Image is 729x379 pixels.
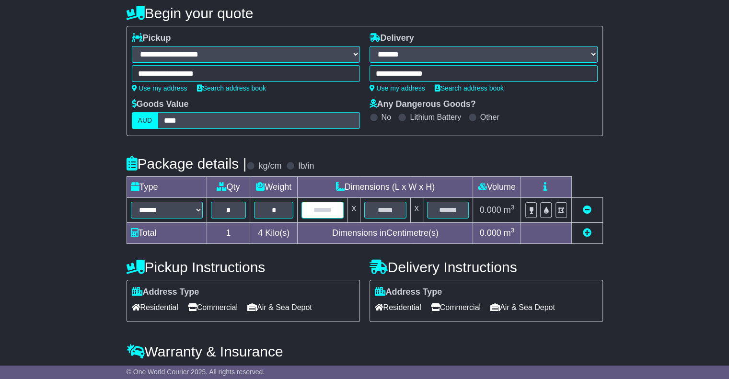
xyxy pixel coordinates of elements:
[480,113,499,122] label: Other
[132,112,159,129] label: AUD
[347,198,360,223] td: x
[480,228,501,238] span: 0.000
[132,300,178,315] span: Residential
[127,156,247,172] h4: Package details |
[197,84,266,92] a: Search address book
[207,177,250,198] td: Qty
[473,177,521,198] td: Volume
[298,161,314,172] label: lb/in
[370,84,425,92] a: Use my address
[258,161,281,172] label: kg/cm
[298,177,473,198] td: Dimensions (L x W x H)
[410,198,423,223] td: x
[382,113,391,122] label: No
[504,205,515,215] span: m
[223,364,238,374] span: 250
[583,205,591,215] a: Remove this item
[435,84,504,92] a: Search address book
[480,205,501,215] span: 0.000
[583,228,591,238] a: Add new item
[370,33,414,44] label: Delivery
[207,223,250,244] td: 1
[490,300,555,315] span: Air & Sea Depot
[247,300,312,315] span: Air & Sea Depot
[250,223,298,244] td: Kilo(s)
[375,287,442,298] label: Address Type
[127,223,207,244] td: Total
[410,113,461,122] label: Lithium Battery
[132,84,187,92] a: Use my address
[127,364,603,375] div: All our quotes include a $ FreightSafe warranty.
[511,204,515,211] sup: 3
[127,259,360,275] h4: Pickup Instructions
[370,259,603,275] h4: Delivery Instructions
[127,368,265,376] span: © One World Courier 2025. All rights reserved.
[127,5,603,21] h4: Begin your quote
[431,300,481,315] span: Commercial
[188,300,238,315] span: Commercial
[298,223,473,244] td: Dimensions in Centimetre(s)
[375,300,421,315] span: Residential
[132,33,171,44] label: Pickup
[370,99,476,110] label: Any Dangerous Goods?
[504,228,515,238] span: m
[250,177,298,198] td: Weight
[258,228,263,238] span: 4
[132,99,189,110] label: Goods Value
[511,227,515,234] sup: 3
[132,287,199,298] label: Address Type
[127,177,207,198] td: Type
[127,344,603,359] h4: Warranty & Insurance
